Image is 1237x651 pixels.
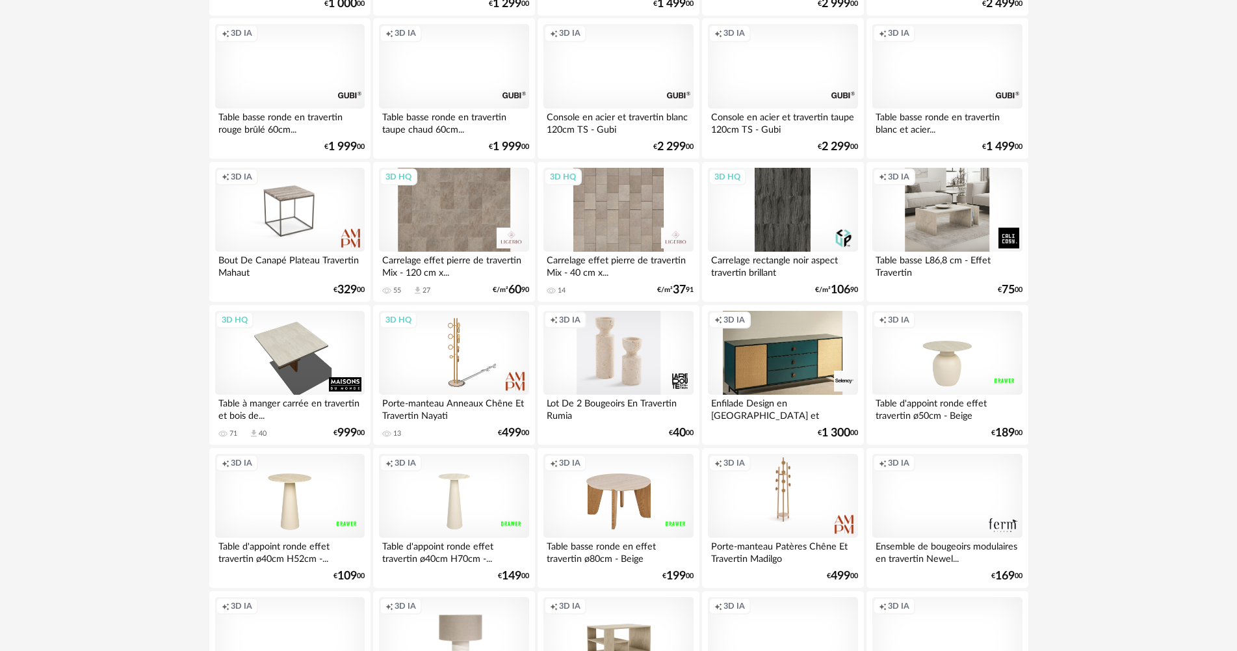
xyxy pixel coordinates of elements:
div: 14 [558,286,566,295]
div: €/m² 91 [657,286,694,295]
span: 2 299 [822,142,850,152]
span: 3D IA [231,28,252,38]
span: 199 [666,572,686,581]
span: 3D IA [723,28,745,38]
div: € 00 [991,429,1022,438]
div: Console en acier et travertin taupe 120cm TS - Gubi [708,109,857,135]
div: Porte-manteau Anneaux Chêne Et Travertin Nayati [379,395,528,421]
span: 3D IA [395,28,416,38]
span: 3D IA [559,315,580,325]
div: 55 [393,286,401,295]
div: 3D HQ [216,312,254,328]
a: 3D HQ Carrelage rectangle noir aspect travertin brillant €/m²10690 [702,162,863,302]
div: €/m² 90 [493,286,529,295]
div: € 00 [818,142,858,152]
span: 3D IA [888,172,909,182]
a: Creation icon 3D IA Table d'appoint ronde effet travertin ø50cm - Beige €18900 [866,305,1028,445]
span: 40 [673,429,686,438]
a: Creation icon 3D IA Ensemble de bougeoirs modulaires en travertin Newel... €16900 [866,448,1028,589]
span: Creation icon [714,315,722,325]
span: 75 [1002,286,1015,295]
span: 109 [337,572,357,581]
span: 1 300 [822,429,850,438]
div: €/m² 90 [815,286,858,295]
span: Creation icon [222,172,229,182]
span: 106 [831,286,850,295]
a: Creation icon 3D IA Table basse ronde en travertin blanc et acier... €1 49900 [866,18,1028,159]
div: € 00 [498,572,529,581]
a: Creation icon 3D IA Enfilade Design en [GEOGRAPHIC_DATA] et Travertin Vert Essence €1 30000 [702,305,863,445]
div: 3D HQ [380,312,417,328]
span: 3D IA [723,315,745,325]
div: € 00 [324,142,365,152]
span: 3D IA [888,28,909,38]
div: Table basse ronde en travertin taupe chaud 60cm... [379,109,528,135]
span: Creation icon [714,601,722,611]
span: Creation icon [879,172,887,182]
span: 499 [502,429,521,438]
span: Creation icon [385,28,393,38]
span: 3D IA [888,601,909,611]
div: Lot De 2 Bougeoirs En Travertin Rumia [543,395,693,421]
span: Creation icon [879,28,887,38]
div: € 00 [998,286,1022,295]
a: Creation icon 3D IA Lot De 2 Bougeoirs En Travertin Rumia €4000 [538,305,699,445]
div: € 00 [498,429,529,438]
a: Creation icon 3D IA Bout De Canapé Plateau Travertin Mahaut €32900 [209,162,371,302]
span: 3D IA [395,601,416,611]
a: Creation icon 3D IA Table basse ronde en travertin rouge brûlé 60cm... €1 99900 [209,18,371,159]
span: 169 [995,572,1015,581]
div: 3D HQ [544,168,582,185]
div: € 00 [489,142,529,152]
span: Creation icon [714,458,722,468]
span: Download icon [249,429,259,438]
span: 37 [673,286,686,295]
span: 3D IA [559,28,580,38]
span: 1 499 [986,142,1015,152]
a: Creation icon 3D IA Table d'appoint ronde effet travertin ø40cm H52cm -... €10900 [209,448,371,589]
a: 3D HQ Porte-manteau Anneaux Chêne Et Travertin Nayati 13 €49900 [373,305,534,445]
div: Console en acier et travertin blanc 120cm TS - Gubi [543,109,693,135]
span: 3D IA [723,458,745,468]
a: 3D HQ Table à manger carrée en travertin et bois de... 71 Download icon 40 €99900 [209,305,371,445]
div: Table basse ronde en travertin rouge brûlé 60cm... [215,109,365,135]
span: 60 [508,286,521,295]
div: € 00 [818,429,858,438]
span: 3D IA [559,601,580,611]
div: € 00 [827,572,858,581]
span: Creation icon [879,601,887,611]
div: € 00 [333,286,365,295]
div: € 00 [991,572,1022,581]
span: 3D IA [231,601,252,611]
span: Creation icon [550,28,558,38]
div: Enfilade Design en [GEOGRAPHIC_DATA] et Travertin Vert Essence [708,395,857,421]
a: 3D HQ Carrelage effet pierre de travertin Mix - 40 cm x... 14 €/m²3791 [538,162,699,302]
span: 1 999 [328,142,357,152]
span: Download icon [413,286,423,295]
div: € 00 [333,572,365,581]
span: 149 [502,572,521,581]
a: Creation icon 3D IA Table d'appoint ronde effet travertin ø40cm H70cm -... €14900 [373,448,534,589]
span: Creation icon [222,28,229,38]
span: Creation icon [385,601,393,611]
div: Porte-manteau Patères Chêne Et Travertin Madilgo [708,538,857,564]
span: Creation icon [385,458,393,468]
div: Table d'appoint ronde effet travertin ø40cm H70cm -... [379,538,528,564]
span: 3D IA [231,458,252,468]
span: 329 [337,286,357,295]
div: € 00 [653,142,694,152]
span: 3D IA [723,601,745,611]
span: Creation icon [550,601,558,611]
div: Table à manger carrée en travertin et bois de... [215,395,365,421]
span: 3D IA [559,458,580,468]
a: Creation icon 3D IA Console en acier et travertin blanc 120cm TS - Gubi €2 29900 [538,18,699,159]
span: 3D IA [888,458,909,468]
span: Creation icon [879,458,887,468]
a: Creation icon 3D IA Table basse ronde en effet travertin ø80cm - Beige €19900 [538,448,699,589]
span: 1 999 [493,142,521,152]
div: Bout De Canapé Plateau Travertin Mahaut [215,252,365,278]
div: € 00 [662,572,694,581]
span: Creation icon [550,315,558,325]
span: 3D IA [395,458,416,468]
div: Table d'appoint ronde effet travertin ø50cm - Beige [872,395,1022,421]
